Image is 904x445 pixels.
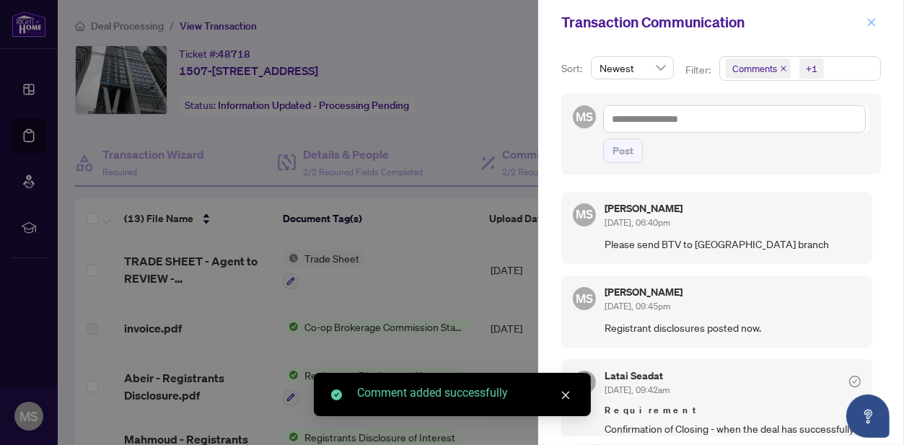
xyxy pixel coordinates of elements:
span: [DATE], 09:42am [605,384,670,395]
span: MS [576,289,593,308]
div: Transaction Communication [561,12,862,33]
div: Comment added successfully [357,384,574,402]
span: MS [576,206,593,224]
a: Close [558,387,574,403]
span: close [866,17,877,27]
button: Open asap [846,395,890,438]
span: [DATE], 06:40pm [605,217,670,228]
span: Comments [732,61,777,76]
p: Sort: [561,61,585,76]
span: Please send BTV to [GEOGRAPHIC_DATA] branch [605,236,861,252]
span: check-circle [849,376,861,387]
span: close [780,65,787,72]
h5: [PERSON_NAME] [605,287,683,297]
span: Registrant disclosures posted now. [605,320,861,336]
h5: [PERSON_NAME] [605,203,683,213]
h5: Latai Seadat [605,371,670,381]
span: check-circle [331,389,342,400]
p: Filter: [685,62,713,78]
div: +1 [806,61,817,76]
span: Newest [600,57,665,79]
span: Requirement [605,403,861,418]
span: MS [576,107,593,126]
span: Comments [726,58,791,79]
span: close [561,390,571,400]
span: [DATE], 09:45pm [605,301,670,312]
button: Post [603,138,643,163]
